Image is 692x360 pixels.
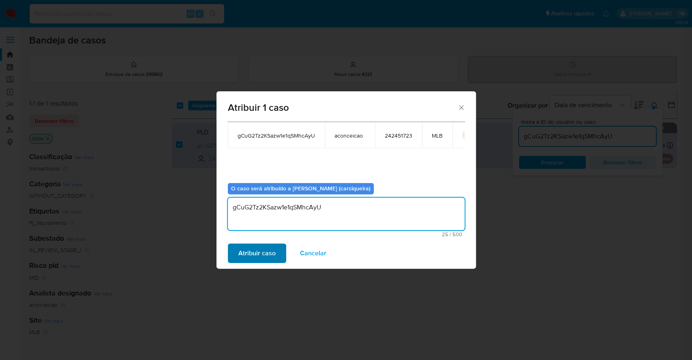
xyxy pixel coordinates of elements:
[457,103,465,111] button: Fechar a janela
[300,244,326,262] span: Cancelar
[230,232,462,237] span: Máximo 500 caracteres
[228,244,286,263] button: Atribuir caso
[432,132,443,139] span: MLB
[385,132,412,139] span: 242451723
[216,91,476,269] div: assign-modal
[462,130,472,140] button: icon-button
[238,244,276,262] span: Atribuir caso
[238,132,315,139] span: gCuG2Tz2KSazw1e1qSMhcAyU
[334,132,365,139] span: aconceicao
[231,184,371,192] b: O caso será atribuído a [PERSON_NAME] (carsiqueira)
[228,103,458,112] span: Atribuir 1 caso
[289,244,337,263] button: Cancelar
[228,198,465,230] textarea: gCuG2Tz2KSazw1e1qSMhcAyU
